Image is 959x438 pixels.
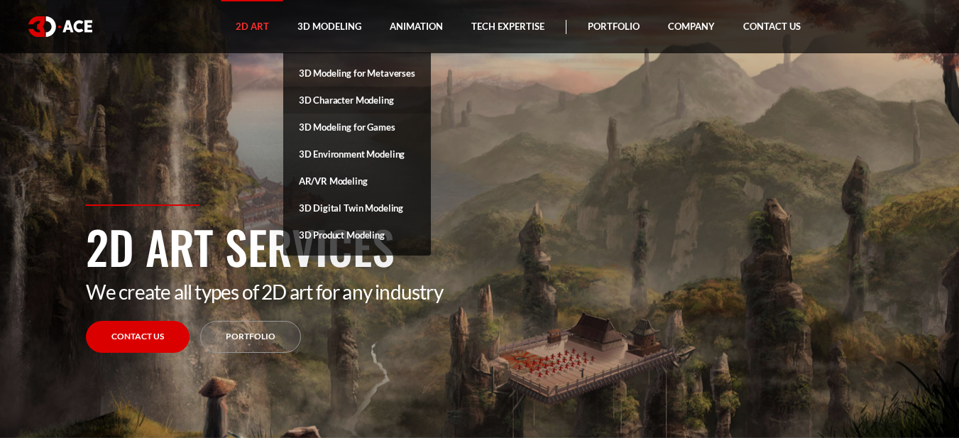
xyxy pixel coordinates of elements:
a: 3D Modeling for Games [283,114,431,141]
h1: 2D Art Services [86,213,874,280]
a: 3D Character Modeling [283,87,431,114]
p: We create all types of 2D art for any industry [86,280,874,304]
a: AR/VR Modeling [283,168,431,195]
a: 3D Modeling for Metaverses [283,60,431,87]
a: 3D Product Modeling [283,221,431,248]
a: Portfolio [200,321,301,353]
a: 3D Digital Twin Modeling [283,195,431,221]
a: 3D Environment Modeling [283,141,431,168]
a: Contact Us [86,321,190,353]
img: logo white [28,16,92,37]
